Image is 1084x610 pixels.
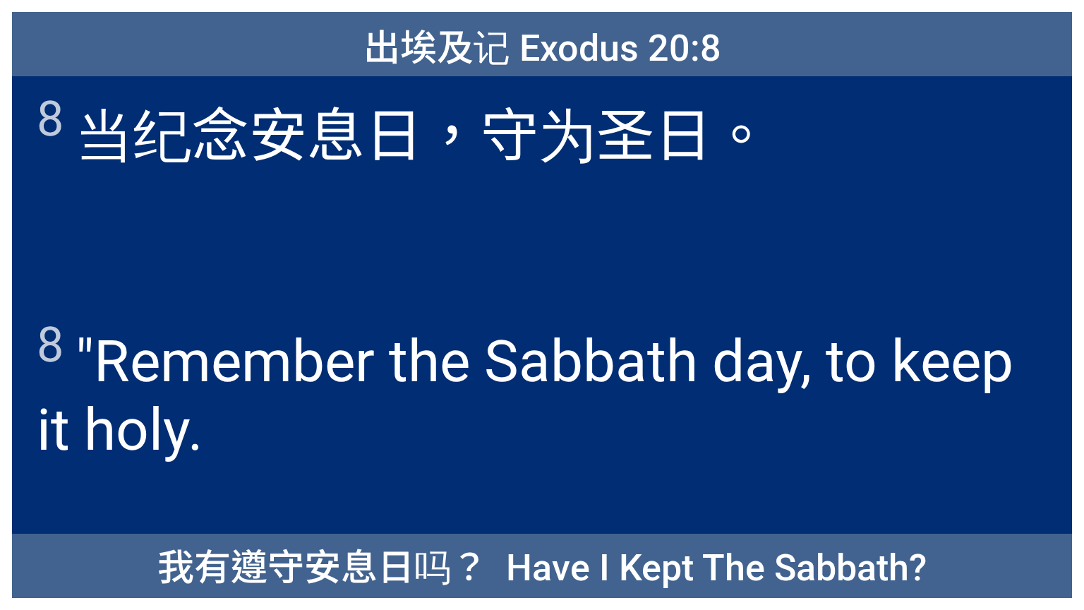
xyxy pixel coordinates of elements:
[423,102,770,170] wh3117: ，守为圣日
[249,102,770,170] wh2142: 安息
[37,89,770,176] span: 当纪念
[363,18,721,73] span: 出埃及记 Exodus 20:8
[365,102,770,170] wh7676: 日
[37,91,64,148] sup: 8
[37,317,64,373] sup: 8
[157,538,927,593] span: 我有遵守安息日吗？ Have I Kept The Sabbath?
[712,102,770,170] wh6942: 。
[37,317,1048,463] span: "Remember the Sabbath day, to keep it holy.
